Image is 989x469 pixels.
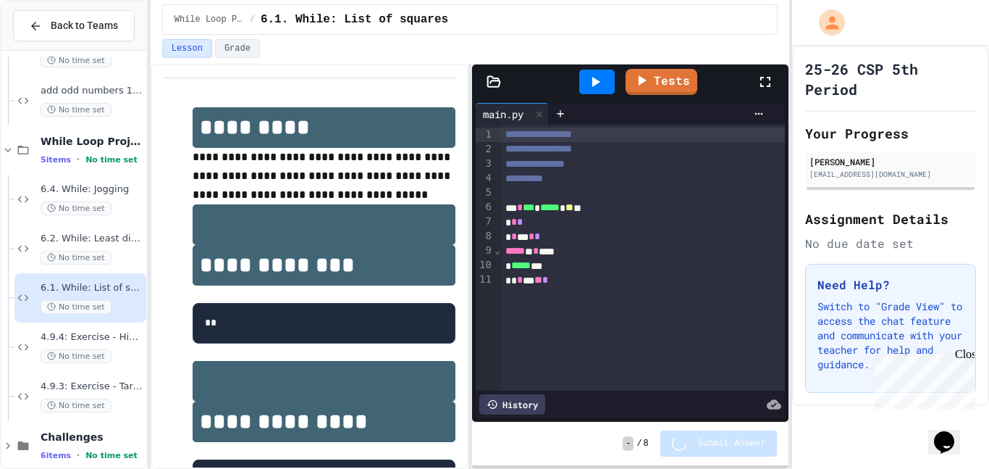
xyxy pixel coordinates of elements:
[41,451,71,460] span: 6 items
[476,244,494,258] div: 9
[41,103,111,117] span: No time set
[41,85,143,97] span: add odd numbers 1-1000
[644,438,649,449] span: 8
[809,169,972,180] div: [EMAIL_ADDRESS][DOMAIN_NAME]
[698,438,766,449] span: Submit Answer
[261,11,448,28] span: 6.1. While: List of squares
[626,69,697,95] a: Tests
[476,107,531,122] div: main.py
[494,244,501,256] span: Fold line
[41,183,143,196] span: 6.4. While: Jogging
[476,200,494,215] div: 6
[479,394,545,415] div: History
[623,436,634,451] span: -
[85,155,138,165] span: No time set
[41,155,71,165] span: 5 items
[869,348,975,410] iframe: chat widget
[476,157,494,171] div: 3
[85,451,138,460] span: No time set
[817,299,964,372] p: Switch to "Grade View" to access the chat feature and communicate with your teacher for help and ...
[476,186,494,200] div: 5
[805,209,976,229] h2: Assignment Details
[41,399,111,412] span: No time set
[41,300,111,314] span: No time set
[77,154,80,165] span: •
[41,251,111,265] span: No time set
[476,258,494,273] div: 10
[250,14,255,25] span: /
[6,6,100,92] div: Chat with us now!Close
[805,235,976,252] div: No due date set
[809,155,972,168] div: [PERSON_NAME]
[476,128,494,142] div: 1
[476,171,494,186] div: 4
[476,273,494,287] div: 11
[174,14,244,25] span: While Loop Projects
[817,276,964,294] h3: Need Help?
[41,135,143,148] span: While Loop Projects
[41,282,143,294] span: 6.1. While: List of squares
[476,142,494,157] div: 2
[476,215,494,229] div: 7
[215,39,260,58] button: Grade
[928,411,975,455] iframe: chat widget
[162,39,212,58] button: Lesson
[41,202,111,215] span: No time set
[41,381,143,393] span: 4.9.3: Exercise - Target Sum
[804,6,849,39] div: My Account
[476,229,494,244] div: 8
[51,18,118,33] span: Back to Teams
[77,449,80,461] span: •
[636,438,641,449] span: /
[805,123,976,144] h2: Your Progress
[805,59,976,99] h1: 25-26 CSP 5th Period
[41,431,143,444] span: Challenges
[41,54,111,67] span: No time set
[41,331,143,344] span: 4.9.4: Exercise - Higher or Lower I
[41,349,111,363] span: No time set
[41,233,143,245] span: 6.2. While: Least divisor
